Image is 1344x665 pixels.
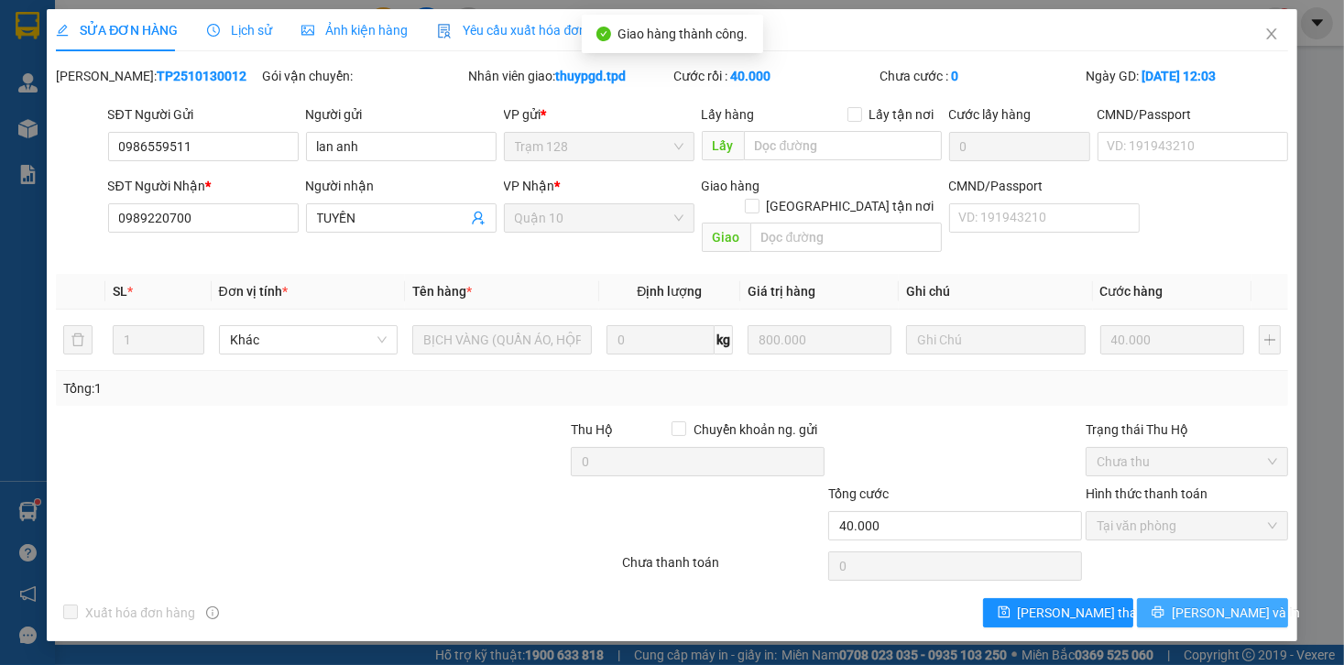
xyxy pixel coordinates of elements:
span: [PERSON_NAME] thay đổi [1018,603,1164,623]
b: thuypgd.tpd [555,69,626,83]
button: plus [1259,325,1281,354]
div: NHƯ [16,38,161,60]
div: Người nhận [306,176,497,196]
span: Lấy tận nơi [862,104,942,125]
div: CMND/Passport [1098,104,1288,125]
div: vỹ [174,60,289,82]
span: Thu Hộ [571,422,613,437]
button: Close [1246,9,1297,60]
span: [GEOGRAPHIC_DATA] tận nơi [759,196,942,216]
span: Nhận: [174,17,218,37]
div: SĐT Người Gửi [108,104,299,125]
div: SĐT Người Nhận [108,176,299,196]
div: Gói vận chuyển: [262,66,464,86]
span: info-circle [206,606,219,619]
span: VP Nhận [504,179,555,193]
span: Giao hàng [702,179,760,193]
div: Chưa thanh toán [620,552,826,584]
span: picture [301,24,314,37]
span: user-add [471,211,486,225]
div: VP gửi [504,104,694,125]
span: Quận 10 [515,204,683,232]
span: Cước hàng [1100,284,1164,299]
b: 0 [951,69,958,83]
span: check-circle [596,27,611,41]
span: edit [56,24,69,37]
input: 0 [748,325,891,354]
b: [DATE] 12:03 [1142,69,1216,83]
span: Ảnh kiện hàng [301,23,408,38]
span: Lấy hàng [702,107,755,122]
label: Hình thức thanh toán [1086,486,1207,501]
b: TP2510130012 [157,69,246,83]
span: Lịch sử [207,23,272,38]
span: Giao [702,223,750,252]
span: save [998,605,1011,620]
div: Ngày GD: [1086,66,1288,86]
span: Đơn vị tính [219,284,288,299]
div: Tổng: 1 [63,378,519,398]
span: SL [113,284,127,299]
span: Giá trị hàng [748,284,815,299]
span: clock-circle [207,24,220,37]
label: Cước lấy hàng [949,107,1032,122]
div: Người gửi [306,104,497,125]
span: Gửi: [16,17,44,37]
span: SỬA ĐƠN HÀNG [56,23,178,38]
div: Chưa cước : [880,66,1082,86]
span: Chưa thu [1097,448,1277,475]
input: 0 [1100,325,1244,354]
input: Ghi Chú [906,325,1086,354]
span: Tên hàng [412,284,472,299]
span: close [1264,27,1279,41]
span: Định lượng [637,284,702,299]
div: Trạm 128 [174,16,289,60]
th: Ghi chú [899,274,1093,310]
span: kg [715,325,733,354]
span: Giao hàng thành công. [618,27,748,41]
button: delete [63,325,93,354]
div: Cước rồi : [673,66,876,86]
b: 40.000 [730,69,770,83]
div: Nhân viên giao: [468,66,671,86]
span: Chuyển khoản ng. gửi [686,420,825,440]
button: printer[PERSON_NAME] và In [1137,598,1288,627]
input: Dọc đường [750,223,942,252]
input: Cước lấy hàng [949,132,1090,161]
button: save[PERSON_NAME] thay đổi [983,598,1134,627]
span: Xuất hóa đơn hàng [78,603,202,623]
span: printer [1152,605,1164,620]
div: Trạng thái Thu Hộ [1086,420,1288,440]
div: 084195000007- [PERSON_NAME] [16,85,161,129]
img: icon [437,24,452,38]
div: [PERSON_NAME]: [56,66,258,86]
div: Quận 10 [16,16,161,38]
span: [PERSON_NAME] và In [1172,603,1300,623]
span: Trạm 128 [515,133,683,160]
span: Tổng cước [828,486,889,501]
input: VD: Bàn, Ghế [412,325,592,354]
input: Dọc đường [744,131,942,160]
span: Tại văn phòng [1097,512,1277,540]
span: Yêu cầu xuất hóa đơn điện tử [437,23,630,38]
div: CMND/Passport [949,176,1140,196]
span: Khác [230,326,388,354]
span: Lấy [702,131,744,160]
